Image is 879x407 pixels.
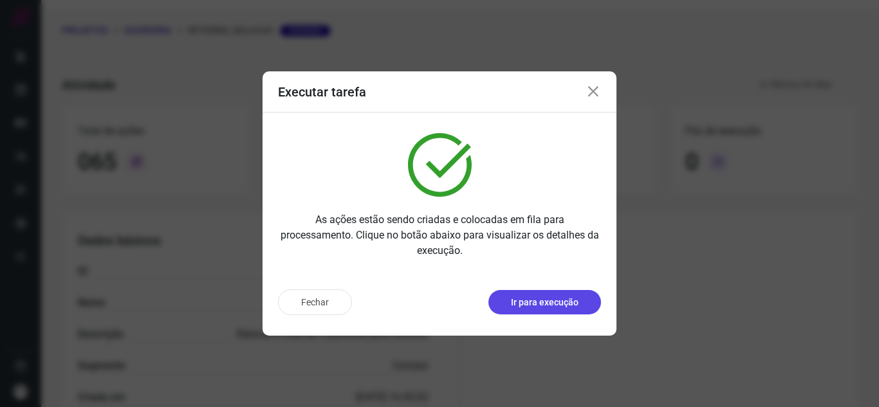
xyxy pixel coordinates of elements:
[278,212,601,258] p: As ações estão sendo criadas e colocadas em fila para processamento. Clique no botão abaixo para ...
[488,290,601,314] button: Ir para execução
[278,289,352,315] button: Fechar
[408,133,472,197] img: verified.svg
[511,296,578,309] p: Ir para execução
[278,84,366,100] h3: Executar tarefa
